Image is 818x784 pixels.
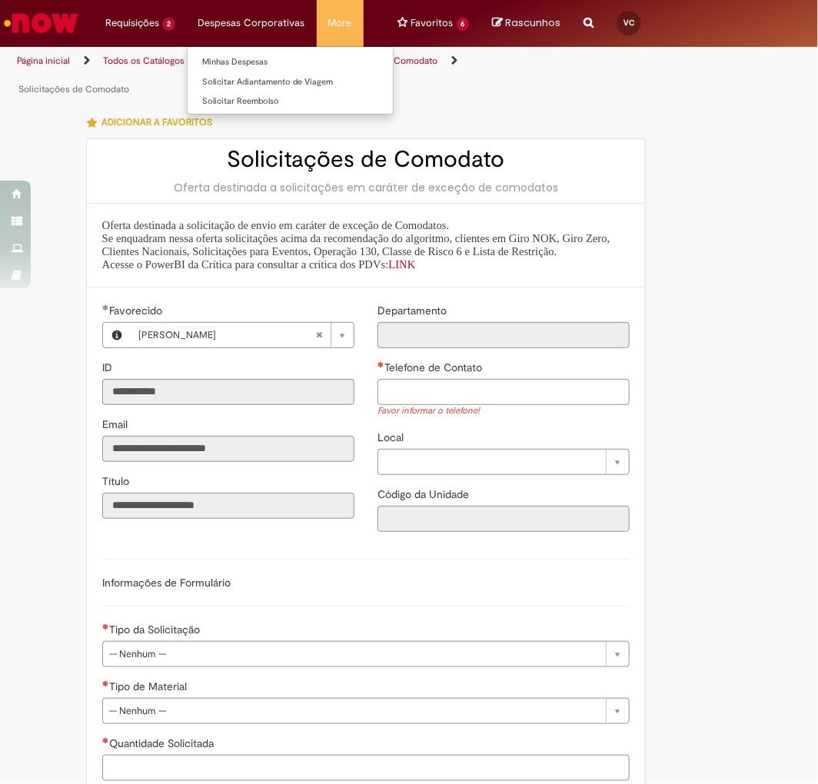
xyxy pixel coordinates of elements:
a: Comodato [394,55,437,67]
span: Quantidade Solicitada [109,736,217,750]
span: Requisições [105,15,159,31]
span: 6 [457,18,470,31]
input: Telefone de Contato [377,379,630,405]
span: Necessários [377,361,384,367]
span: Tipo de Material [109,679,190,693]
span: Somente leitura - Título [102,474,132,488]
label: Somente leitura - Título [102,473,132,489]
span: Adicionar a Favoritos [101,116,212,128]
span: 2 [162,18,175,31]
label: Somente leitura - Código da Unidade [377,487,472,502]
img: ServiceNow [2,8,81,38]
ul: Trilhas de página [12,47,466,104]
input: Quantidade Solicitada [102,755,630,781]
div: Favor informar o telefone! [377,405,630,418]
a: No momento, sua lista de rascunhos tem 0 Itens [492,15,560,30]
span: Necessários - Favorecido [109,304,165,317]
span: Somente leitura - Departamento [377,304,450,317]
input: Código da Unidade [377,506,630,532]
span: Somente leitura - ID [102,360,115,374]
span: Oferta destinada a solicitação de envio em caráter de exceção de Comodatos. Se enquadram nessa of... [102,219,610,271]
span: Somente leitura - Email [102,417,131,431]
span: -- Nenhum -- [109,699,599,723]
a: Solicitar Reembolso [188,93,393,110]
span: Tipo da Solicitação [109,623,203,636]
span: Necessários [102,680,109,686]
span: Despesas Corporativas [198,15,305,31]
a: LINK [388,258,415,271]
input: Título [102,493,354,519]
a: Limpar campo Local [377,449,630,475]
span: More [328,15,352,31]
ul: Despesas Corporativas [187,46,394,115]
button: Favorecido, Visualizar este registro Vivian de Oliveira Costa [103,323,131,347]
a: Solicitar Adiantamento de Viagem [188,74,393,91]
a: Todos os Catálogos [103,55,185,67]
span: Favoritos [411,15,454,31]
abbr: Limpar campo Favorecido [308,323,331,347]
span: Necessários [102,623,109,630]
div: Oferta destinada a solicitações em caráter de exceção de comodatos [102,180,630,195]
h2: Solicitações de Comodato [102,147,630,172]
input: ID [102,379,354,405]
span: Rascunhos [505,15,560,30]
label: Somente leitura - Email [102,417,131,432]
a: Solicitações de Comodato [18,83,129,95]
a: Minhas Despesas [188,54,393,71]
span: Necessários [102,737,109,743]
span: VC [623,18,634,28]
label: Informações de Formulário [102,576,231,590]
span: [PERSON_NAME] [138,323,315,347]
span: Obrigatório Preenchido [102,304,109,311]
input: Departamento [377,322,630,348]
input: Email [102,436,354,462]
span: Telefone de Contato [384,360,485,374]
a: [PERSON_NAME]Limpar campo Favorecido [131,323,354,347]
button: Adicionar a Favoritos [86,106,221,138]
a: Página inicial [17,55,70,67]
label: Somente leitura - Departamento [377,303,450,318]
span: -- Nenhum -- [109,642,599,666]
span: Somente leitura - Código da Unidade [377,487,472,501]
span: Local [377,430,407,444]
label: Somente leitura - ID [102,360,115,375]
